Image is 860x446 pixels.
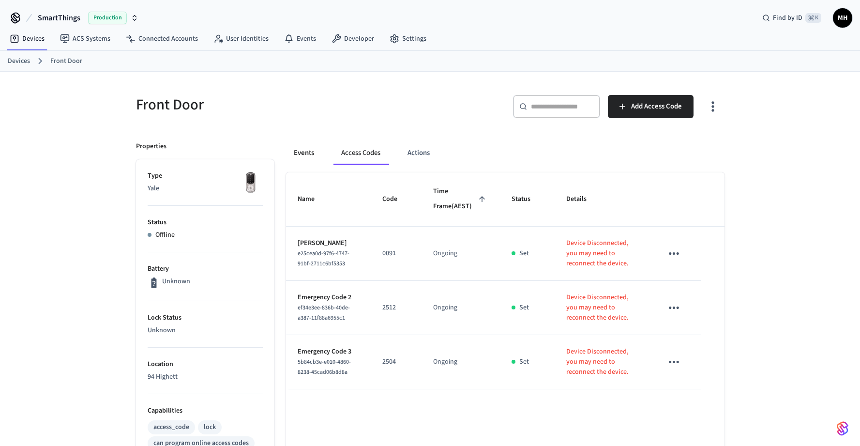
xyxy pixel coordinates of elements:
[239,171,263,195] img: Yale Assure Touchscreen Wifi Smart Lock, Satin Nickel, Front
[118,30,206,47] a: Connected Accounts
[298,358,351,376] span: 5b84cb3e-e010-4860-8238-45cad06b8d8a
[805,13,821,23] span: ⌘ K
[834,9,851,27] span: MH
[148,184,263,194] p: Yale
[286,172,724,389] table: sticky table
[422,227,500,281] td: Ongoing
[162,277,190,287] p: Unknown
[382,248,410,259] p: 0091
[298,347,360,357] p: Emergency Code 3
[298,249,349,268] span: e25cea0d-97f6-4747-91bf-2711c6bf5353
[286,141,724,165] div: ant example
[38,12,80,24] span: SmartThings
[136,141,166,152] p: Properties
[512,192,543,207] span: Status
[422,281,500,335] td: Ongoing
[608,95,694,118] button: Add Access Code
[8,56,30,66] a: Devices
[298,238,360,248] p: [PERSON_NAME]
[382,357,410,367] p: 2504
[566,192,599,207] span: Details
[566,292,639,323] p: Device Disconnected, you may need to reconnect the device.
[400,141,438,165] button: Actions
[754,9,829,27] div: Find by ID⌘ K
[566,347,639,377] p: Device Disconnected, you may need to reconnect the device.
[155,230,175,240] p: Offline
[298,304,350,322] span: ef34e3ee-836b-40de-a387-11f88a6955c1
[833,8,852,28] button: MH
[324,30,382,47] a: Developer
[382,303,410,313] p: 2512
[148,313,263,323] p: Lock Status
[519,248,529,259] p: Set
[382,30,434,47] a: Settings
[148,406,263,416] p: Capabilities
[148,325,263,336] p: Unknown
[50,56,82,66] a: Front Door
[148,264,263,274] p: Battery
[276,30,324,47] a: Events
[566,238,639,269] p: Device Disconnected, you may need to reconnect the device.
[204,422,216,432] div: lock
[2,30,52,47] a: Devices
[519,303,529,313] p: Set
[773,13,802,23] span: Find by ID
[148,217,263,228] p: Status
[88,12,127,24] span: Production
[382,192,410,207] span: Code
[136,95,424,115] h5: Front Door
[148,359,263,369] p: Location
[148,171,263,181] p: Type
[286,141,322,165] button: Events
[153,422,189,432] div: access_code
[298,192,327,207] span: Name
[52,30,118,47] a: ACS Systems
[433,184,488,215] span: Time Frame(AEST)
[298,292,360,303] p: Emergency Code 2
[631,100,682,113] span: Add Access Code
[206,30,276,47] a: User Identities
[333,141,388,165] button: Access Codes
[422,335,500,389] td: Ongoing
[148,372,263,382] p: 94 Highett
[837,421,848,436] img: SeamLogoGradient.69752ec5.svg
[519,357,529,367] p: Set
